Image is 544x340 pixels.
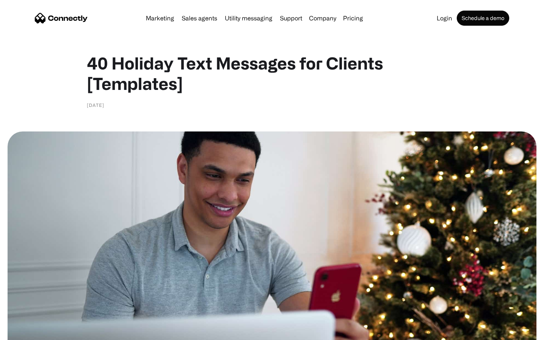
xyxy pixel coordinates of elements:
a: Utility messaging [222,15,275,21]
a: Schedule a demo [457,11,509,26]
a: Sales agents [179,15,220,21]
a: Support [277,15,305,21]
ul: Language list [15,327,45,337]
h1: 40 Holiday Text Messages for Clients [Templates] [87,53,457,94]
div: [DATE] [87,101,104,109]
div: Company [309,13,336,23]
a: Marketing [143,15,177,21]
a: Login [434,15,455,21]
a: Pricing [340,15,366,21]
aside: Language selected: English [8,327,45,337]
